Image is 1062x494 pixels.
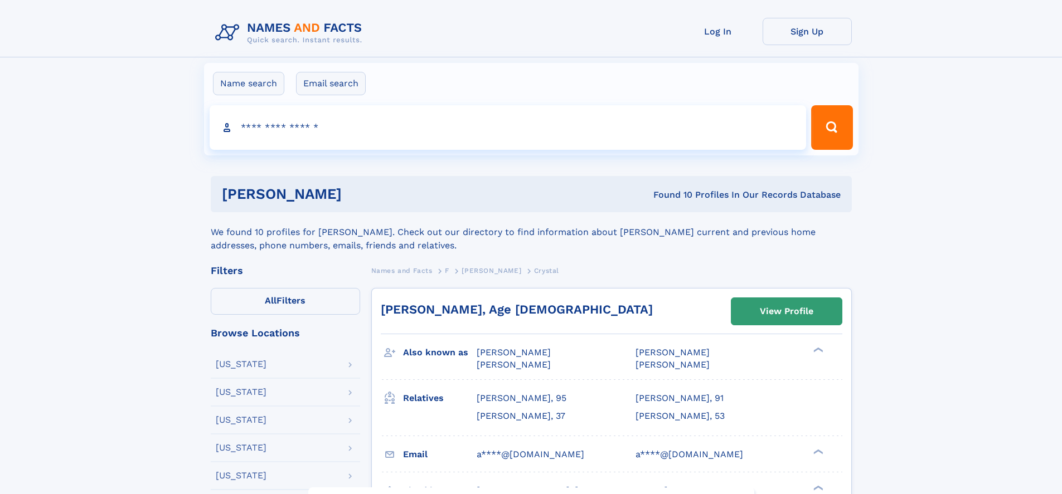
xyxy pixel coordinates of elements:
a: [PERSON_NAME] [462,263,521,277]
a: F [445,263,449,277]
span: [PERSON_NAME] [477,359,551,370]
div: View Profile [760,299,813,324]
span: All [265,295,277,306]
span: [PERSON_NAME] [462,267,521,275]
label: Filters [211,288,360,315]
span: F [445,267,449,275]
div: ❯ [811,448,824,455]
a: Sign Up [763,18,852,45]
div: Browse Locations [211,328,360,338]
img: Logo Names and Facts [211,18,371,48]
a: [PERSON_NAME], Age [DEMOGRAPHIC_DATA] [381,302,653,316]
div: We found 10 profiles for [PERSON_NAME]. Check out our directory to find information about [PERSON... [211,212,852,252]
label: Email search [296,72,366,95]
a: Log In [673,18,763,45]
input: search input [210,105,807,150]
div: ❯ [811,346,824,354]
h3: Also known as [403,343,477,362]
button: Search Button [811,105,852,150]
h1: [PERSON_NAME] [222,187,498,201]
div: [US_STATE] [216,360,266,369]
span: [PERSON_NAME] [636,359,710,370]
h3: Email [403,445,477,464]
span: Crystal [534,267,559,275]
div: [US_STATE] [216,415,266,424]
div: [US_STATE] [216,388,266,397]
span: [PERSON_NAME] [636,347,710,358]
label: Name search [213,72,284,95]
a: View Profile [731,298,842,325]
span: [PERSON_NAME] [477,347,551,358]
h3: Relatives [403,389,477,408]
div: [US_STATE] [216,443,266,452]
a: [PERSON_NAME], 37 [477,410,565,422]
a: [PERSON_NAME], 53 [636,410,725,422]
div: Filters [211,266,360,276]
a: [PERSON_NAME], 95 [477,392,566,404]
a: [PERSON_NAME], 91 [636,392,724,404]
div: [US_STATE] [216,471,266,480]
div: Found 10 Profiles In Our Records Database [497,189,841,201]
div: ❯ [811,484,824,491]
a: Names and Facts [371,263,433,277]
